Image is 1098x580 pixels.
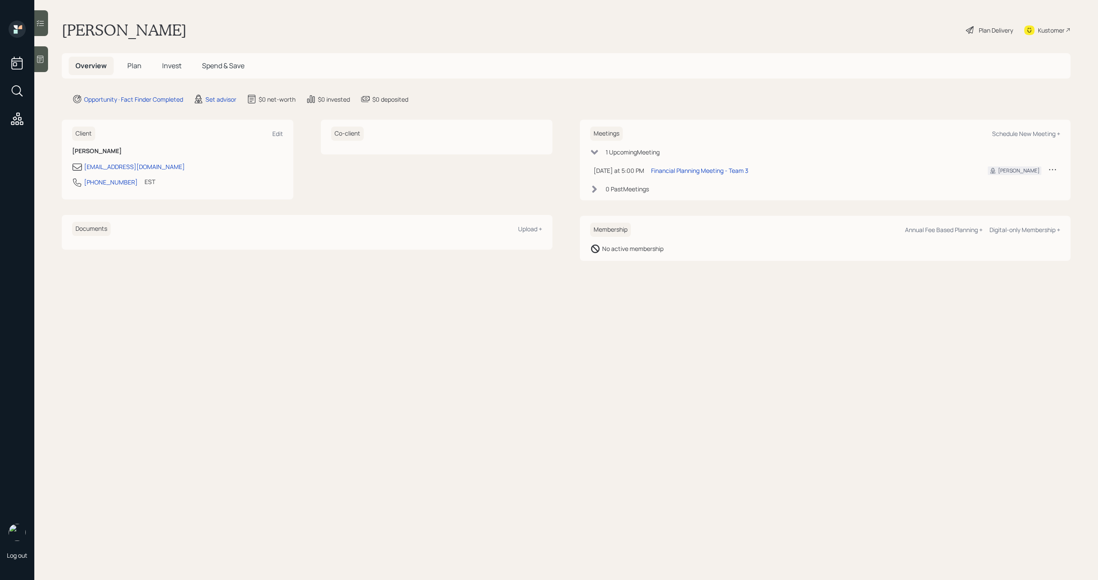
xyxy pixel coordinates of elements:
[590,223,631,237] h6: Membership
[84,162,185,171] div: [EMAIL_ADDRESS][DOMAIN_NAME]
[992,130,1060,138] div: Schedule New Meeting +
[62,21,187,39] h1: [PERSON_NAME]
[606,148,660,157] div: 1 Upcoming Meeting
[590,127,623,141] h6: Meetings
[602,244,664,253] div: No active membership
[272,130,283,138] div: Edit
[75,61,107,70] span: Overview
[1038,26,1065,35] div: Kustomer
[651,166,748,175] div: Financial Planning Meeting - Team 3
[998,167,1040,175] div: [PERSON_NAME]
[318,95,350,104] div: $0 invested
[9,524,26,541] img: michael-russo-headshot.png
[979,26,1013,35] div: Plan Delivery
[127,61,142,70] span: Plan
[72,127,95,141] h6: Client
[905,226,983,234] div: Annual Fee Based Planning +
[84,178,138,187] div: [PHONE_NUMBER]
[7,551,27,559] div: Log out
[162,61,181,70] span: Invest
[518,225,542,233] div: Upload +
[606,184,649,193] div: 0 Past Meeting s
[331,127,364,141] h6: Co-client
[372,95,408,104] div: $0 deposited
[989,226,1060,234] div: Digital-only Membership +
[72,222,111,236] h6: Documents
[205,95,236,104] div: Set advisor
[594,166,644,175] div: [DATE] at 5:00 PM
[145,177,155,186] div: EST
[84,95,183,104] div: Opportunity · Fact Finder Completed
[259,95,296,104] div: $0 net-worth
[202,61,244,70] span: Spend & Save
[72,148,283,155] h6: [PERSON_NAME]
